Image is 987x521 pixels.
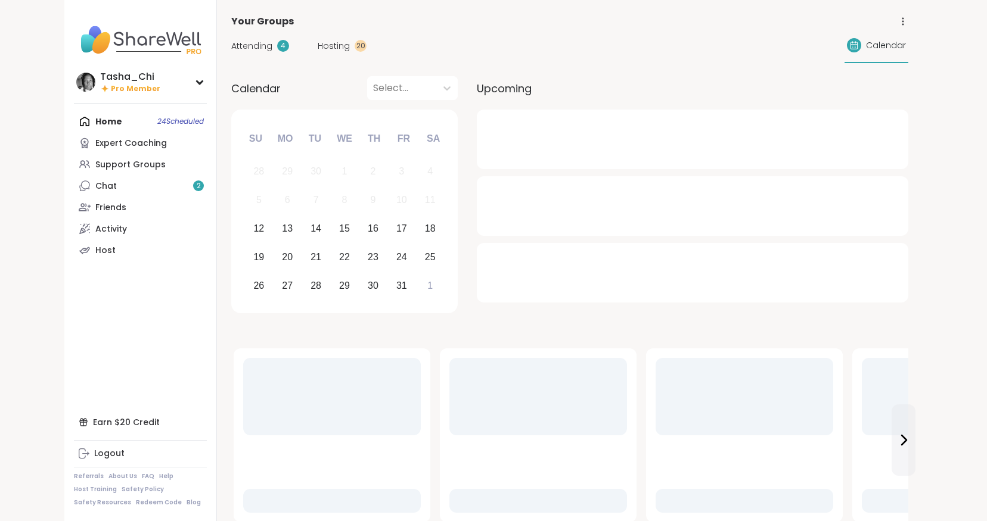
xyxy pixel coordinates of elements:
[74,218,207,239] a: Activity
[332,244,358,270] div: Choose Wednesday, October 22nd, 2025
[420,126,446,152] div: Sa
[396,192,407,208] div: 10
[303,244,329,270] div: Choose Tuesday, October 21st, 2025
[425,249,436,265] div: 25
[417,159,443,185] div: Not available Saturday, October 4th, 2025
[111,84,160,94] span: Pro Member
[282,277,293,294] div: 27
[272,126,298,152] div: Mo
[95,202,126,214] div: Friends
[244,157,444,300] div: month 2025-10
[314,192,319,208] div: 7
[95,138,167,149] div: Expert Coaching
[311,220,321,236] div: 14
[396,277,407,294] div: 31
[231,80,281,96] span: Calendar
[332,159,358,185] div: Not available Wednesday, October 1st, 2025
[427,277,433,294] div: 1
[275,216,300,242] div: Choose Monday, October 13th, 2025
[389,216,414,242] div: Choose Friday, October 17th, 2025
[187,498,201,507] a: Blog
[417,188,443,213] div: Not available Saturday, October 11th, 2025
[342,163,347,179] div: 1
[302,126,328,152] div: Tu
[331,126,358,152] div: We
[74,411,207,433] div: Earn $20 Credit
[246,273,272,298] div: Choose Sunday, October 26th, 2025
[303,216,329,242] div: Choose Tuesday, October 14th, 2025
[368,249,378,265] div: 23
[74,485,117,494] a: Host Training
[361,159,386,185] div: Not available Thursday, October 2nd, 2025
[311,163,321,179] div: 30
[74,443,207,464] a: Logout
[311,277,321,294] div: 28
[74,196,207,218] a: Friends
[74,175,207,196] a: Chat2
[389,244,414,270] div: Choose Friday, October 24th, 2025
[136,498,182,507] a: Redeem Code
[74,132,207,154] a: Expert Coaching
[370,163,375,179] div: 2
[389,159,414,185] div: Not available Friday, October 3rd, 2025
[275,244,300,270] div: Choose Monday, October 20th, 2025
[95,223,127,235] div: Activity
[370,192,375,208] div: 9
[231,14,294,29] span: Your Groups
[74,239,207,261] a: Host
[142,472,154,481] a: FAQ
[427,163,433,179] div: 4
[866,39,906,52] span: Calendar
[74,154,207,175] a: Support Groups
[256,192,262,208] div: 5
[285,192,290,208] div: 6
[253,163,264,179] div: 28
[332,188,358,213] div: Not available Wednesday, October 8th, 2025
[355,40,367,52] div: 20
[74,472,104,481] a: Referrals
[339,249,350,265] div: 22
[396,249,407,265] div: 24
[94,448,125,460] div: Logout
[159,472,173,481] a: Help
[277,40,289,52] div: 4
[311,249,321,265] div: 21
[390,126,417,152] div: Fr
[425,192,436,208] div: 11
[282,249,293,265] div: 20
[396,220,407,236] div: 17
[425,220,436,236] div: 18
[243,126,269,152] div: Su
[275,188,300,213] div: Not available Monday, October 6th, 2025
[74,498,131,507] a: Safety Resources
[399,163,404,179] div: 3
[74,19,207,61] img: ShareWell Nav Logo
[417,244,443,270] div: Choose Saturday, October 25th, 2025
[95,180,117,192] div: Chat
[332,273,358,298] div: Choose Wednesday, October 29th, 2025
[417,216,443,242] div: Choose Saturday, October 18th, 2025
[246,216,272,242] div: Choose Sunday, October 12th, 2025
[368,220,378,236] div: 16
[368,277,378,294] div: 30
[361,188,386,213] div: Not available Thursday, October 9th, 2025
[339,277,350,294] div: 29
[389,273,414,298] div: Choose Friday, October 31st, 2025
[303,273,329,298] div: Choose Tuesday, October 28th, 2025
[417,273,443,298] div: Choose Saturday, November 1st, 2025
[282,220,293,236] div: 13
[246,188,272,213] div: Not available Sunday, October 5th, 2025
[477,80,532,96] span: Upcoming
[303,159,329,185] div: Not available Tuesday, September 30th, 2025
[361,244,386,270] div: Choose Thursday, October 23rd, 2025
[282,163,293,179] div: 29
[275,273,300,298] div: Choose Monday, October 27th, 2025
[246,244,272,270] div: Choose Sunday, October 19th, 2025
[100,70,160,83] div: Tasha_Chi
[197,181,201,191] span: 2
[342,192,347,208] div: 8
[361,216,386,242] div: Choose Thursday, October 16th, 2025
[76,73,95,92] img: Tasha_Chi
[275,159,300,185] div: Not available Monday, September 29th, 2025
[246,159,272,185] div: Not available Sunday, September 28th, 2025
